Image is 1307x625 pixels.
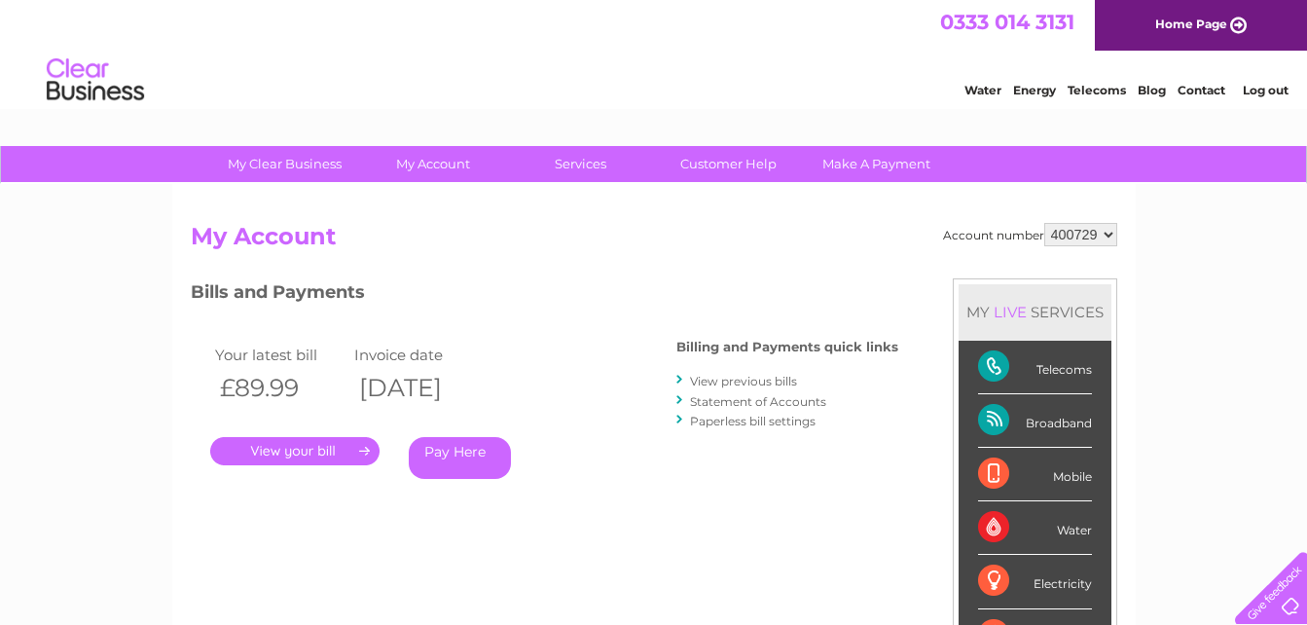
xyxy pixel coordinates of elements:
th: [DATE] [349,368,490,408]
div: Account number [943,223,1117,246]
a: View previous bills [690,374,797,388]
a: Paperless bill settings [690,414,816,428]
a: My Clear Business [204,146,365,182]
div: Broadband [978,394,1092,448]
div: Electricity [978,555,1092,608]
a: Customer Help [648,146,809,182]
a: Contact [1178,83,1225,97]
a: Blog [1138,83,1166,97]
img: logo.png [46,51,145,110]
h2: My Account [191,223,1117,260]
a: Services [500,146,661,182]
a: Telecoms [1068,83,1126,97]
a: Make A Payment [796,146,957,182]
h3: Bills and Payments [191,278,898,312]
a: Log out [1243,83,1289,97]
a: . [210,437,380,465]
a: Water [964,83,1001,97]
th: £89.99 [210,368,350,408]
div: Mobile [978,448,1092,501]
div: LIVE [990,303,1031,321]
div: Clear Business is a trading name of Verastar Limited (registered in [GEOGRAPHIC_DATA] No. 3667643... [195,11,1114,94]
div: MY SERVICES [959,284,1111,340]
div: Telecoms [978,341,1092,394]
a: Statement of Accounts [690,394,826,409]
td: Invoice date [349,342,490,368]
h4: Billing and Payments quick links [676,340,898,354]
a: My Account [352,146,513,182]
a: Pay Here [409,437,511,479]
div: Water [978,501,1092,555]
a: 0333 014 3131 [940,10,1074,34]
a: Energy [1013,83,1056,97]
td: Your latest bill [210,342,350,368]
